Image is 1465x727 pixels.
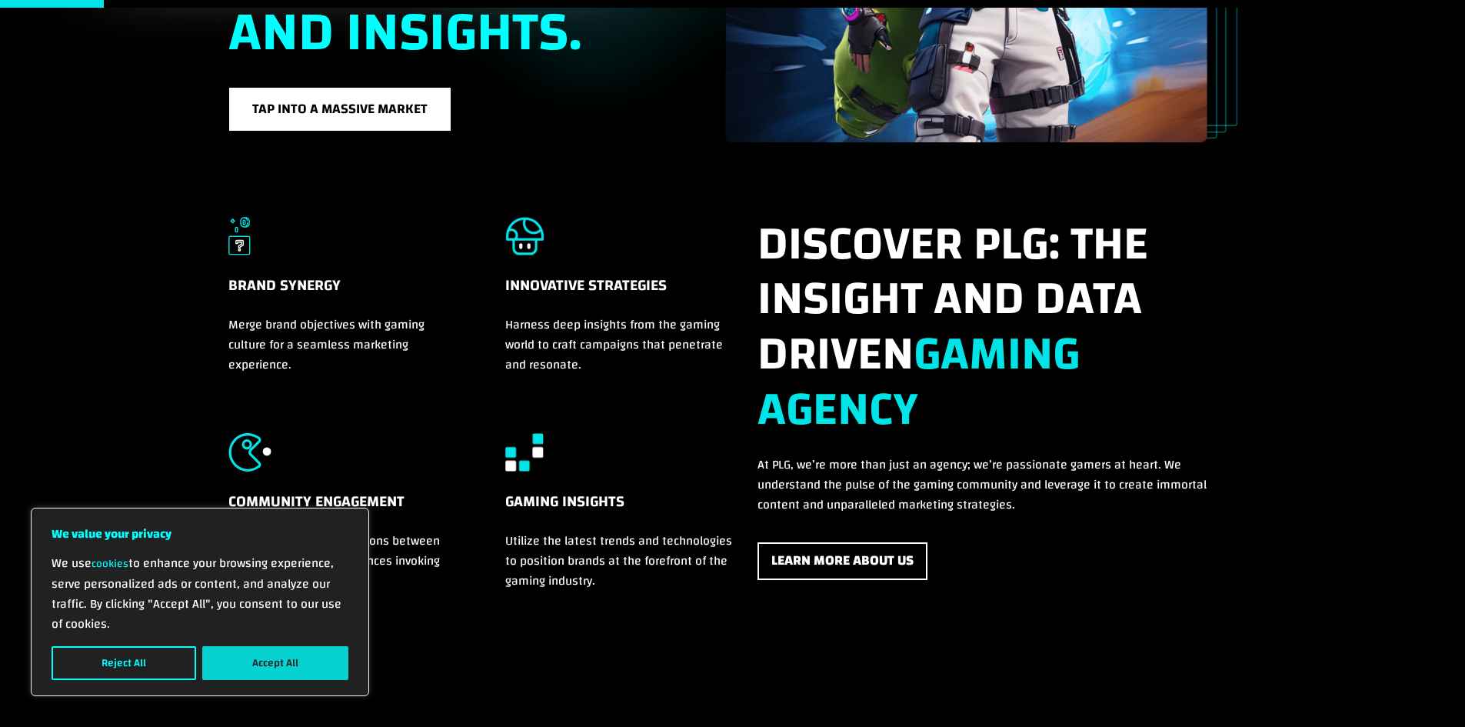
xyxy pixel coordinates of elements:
[505,490,737,531] h5: Gaming Insights
[228,274,451,315] h5: Brand Synergy
[228,315,451,375] p: Merge brand objectives with gaming culture for a seamless marketing experience.
[757,217,1234,455] h2: Discover PLG: The insight and data driven
[52,646,196,680] button: Reject All
[757,310,1080,453] strong: gaming Agency
[92,554,128,574] a: cookies
[1388,653,1465,727] iframe: Chat Widget
[757,455,1234,515] p: At PLG, we’re more than just an agency; we’re passionate gamers at heart. We understand the pulse...
[228,87,451,132] a: Tap into a massive market
[228,217,251,255] img: Brand Synergy
[757,542,927,580] a: Learn More About Us
[505,531,737,591] p: Utilize the latest trends and technologies to position brands at the forefront of the gaming indu...
[228,490,451,531] h5: Community Engagement
[505,315,737,375] p: Harness deep insights from the gaming world to craft campaigns that penetrate and resonate.
[505,274,737,315] h5: Innovative Strategies
[52,553,348,634] p: We use to enhance your browsing experience, serve personalized ads or content, and analyze our tr...
[52,524,348,544] p: We value your privacy
[31,508,369,696] div: We value your privacy
[202,646,348,680] button: Accept All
